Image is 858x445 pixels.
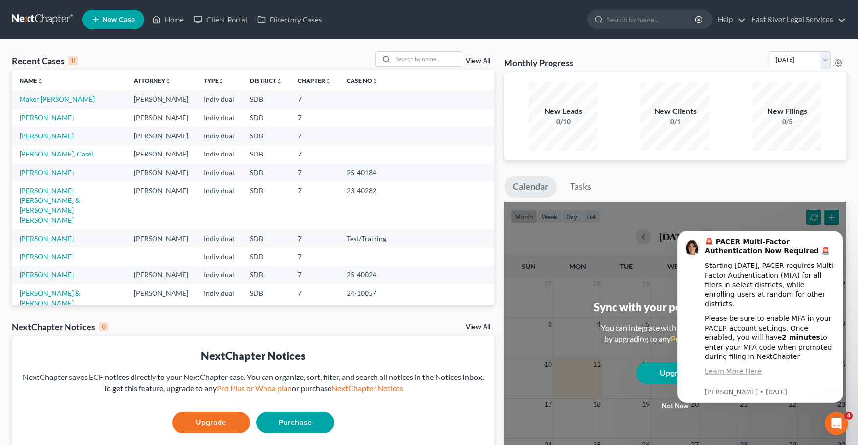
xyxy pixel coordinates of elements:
td: 7 [290,266,339,284]
a: [PERSON_NAME] [20,168,74,177]
td: Individual [196,247,242,266]
td: [PERSON_NAME] [126,229,196,247]
td: SDB [242,145,290,163]
a: Nameunfold_more [20,77,43,84]
td: 7 [290,247,339,266]
td: Individual [196,266,242,284]
a: Typeunfold_more [204,77,224,84]
td: SDB [242,266,290,284]
a: [PERSON_NAME] & [PERSON_NAME] [20,289,80,307]
td: [PERSON_NAME] [126,145,196,163]
div: NextChapter Notices [12,321,108,333]
td: SDB [242,109,290,127]
td: SDB [242,181,290,229]
td: 25-40024 [339,266,494,284]
a: Attorneyunfold_more [134,77,171,84]
a: [PERSON_NAME] [PERSON_NAME] & [PERSON_NAME] [PERSON_NAME] [20,186,80,224]
td: Individual [196,284,242,312]
td: Individual [196,229,242,247]
div: New Leads [529,106,597,117]
td: SDB [242,229,290,247]
div: NextChapter saves ECF notices directly to your NextChapter case. You can organize, sort, filter, ... [20,372,486,394]
a: Tasks [561,176,600,198]
td: Individual [196,163,242,181]
td: [PERSON_NAME] [126,266,196,284]
h3: Monthly Progress [504,57,573,68]
a: Calendar [504,176,557,198]
a: Pro Plus or Whoa plan [217,383,292,393]
td: Individual [196,181,242,229]
div: NextChapter Notices [20,348,486,363]
td: SDB [242,163,290,181]
td: 7 [290,127,339,145]
i: unfold_more [37,78,43,84]
td: 23-40282 [339,181,494,229]
a: Help [713,11,746,28]
td: Test/Training [339,229,494,247]
input: Search by name... [393,52,462,66]
a: [PERSON_NAME] [20,270,74,279]
div: 11 [68,56,78,65]
td: Individual [196,109,242,127]
td: Individual [196,90,242,108]
i: unfold_more [372,78,378,84]
i: unfold_more [219,78,224,84]
i: unfold_more [165,78,171,84]
a: Upgrade [636,362,714,384]
input: Search by name... [607,10,696,28]
td: 7 [290,90,339,108]
i: unfold_more [325,78,331,84]
a: Home [147,11,189,28]
td: [PERSON_NAME] [126,127,196,145]
a: Districtunfold_more [250,77,282,84]
a: NextChapter Notices [331,383,403,393]
a: [PERSON_NAME] [20,113,74,122]
a: [PERSON_NAME], Casei [20,150,93,158]
a: Directory Cases [252,11,327,28]
td: [PERSON_NAME] [126,109,196,127]
a: View All [466,58,490,65]
td: 24-10057 [339,284,494,312]
td: [PERSON_NAME] [126,90,196,108]
td: 7 [290,109,339,127]
div: Recent Cases [12,55,78,67]
td: Individual [196,145,242,163]
div: New Filings [753,106,821,117]
td: [PERSON_NAME] [126,181,196,229]
a: Upgrade [172,412,250,433]
button: Not now [636,397,714,416]
td: SDB [242,127,290,145]
td: Individual [196,127,242,145]
div: 0/1 [641,117,709,127]
span: New Case [102,16,135,23]
iframe: Intercom notifications message [662,216,858,419]
a: Case Nounfold_more [347,77,378,84]
td: SDB [242,90,290,108]
td: SDB [242,284,290,312]
td: 7 [290,284,339,312]
td: 7 [290,145,339,163]
div: Sync with your personal calendar [594,299,757,314]
td: [PERSON_NAME] [126,284,196,312]
a: [PERSON_NAME] [20,234,74,243]
td: 25-40184 [339,163,494,181]
td: 7 [290,181,339,229]
a: Chapterunfold_more [298,77,331,84]
div: 0 [99,322,108,331]
span: 4 [845,412,853,420]
div: New Clients [641,106,709,117]
div: 0/10 [529,117,597,127]
a: [PERSON_NAME] [20,132,74,140]
a: Maker [PERSON_NAME] [20,95,95,103]
td: 7 [290,163,339,181]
